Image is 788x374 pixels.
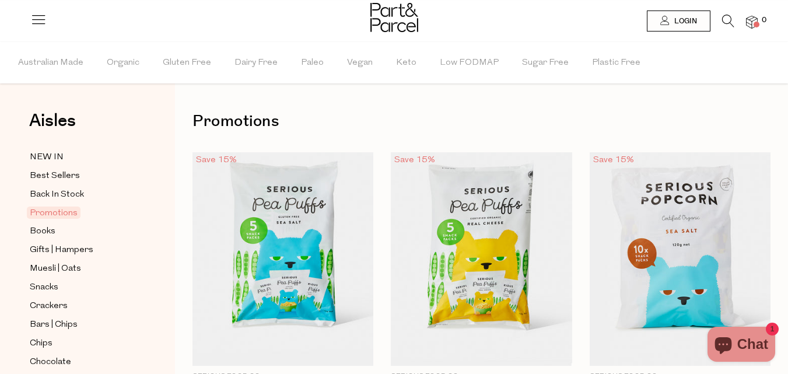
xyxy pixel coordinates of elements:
span: Books [30,225,55,239]
span: Chips [30,337,52,351]
span: Login [671,16,697,26]
span: Gluten Free [163,43,211,83]
span: Best Sellers [30,169,80,183]
span: Muesli | Oats [30,262,81,276]
a: Snacks [30,280,136,295]
a: Aisles [29,112,76,141]
a: Muesli | Oats [30,261,136,276]
a: Crackers [30,299,136,313]
span: 0 [759,15,769,26]
img: Pea Puffs Multi-Pack [391,152,572,366]
a: NEW IN [30,150,136,165]
a: 0 [746,16,758,28]
span: Dairy Free [234,43,278,83]
div: Save 15% [192,152,240,168]
inbox-online-store-chat: Shopify online store chat [704,327,779,365]
span: Low FODMAP [440,43,499,83]
span: Paleo [301,43,324,83]
span: NEW IN [30,151,64,165]
a: Promotions [30,206,136,220]
img: Popcorn Multi-Pack [590,152,771,366]
span: Back In Stock [30,188,84,202]
span: Sugar Free [522,43,569,83]
a: Bars | Chips [30,317,136,332]
span: Chocolate [30,355,71,369]
a: Chocolate [30,355,136,369]
a: Chips [30,336,136,351]
span: Plastic Free [592,43,640,83]
a: Login [647,11,710,32]
span: Keto [396,43,416,83]
span: Bars | Chips [30,318,78,332]
a: Gifts | Hampers [30,243,136,257]
img: Pea Puffs Multi-Pack [192,152,373,366]
span: Gifts | Hampers [30,243,93,257]
span: Organic [107,43,139,83]
span: Vegan [347,43,373,83]
span: Crackers [30,299,68,313]
span: Promotions [27,207,80,219]
a: Books [30,224,136,239]
span: Snacks [30,281,58,295]
span: Aisles [29,108,76,134]
div: Save 15% [391,152,439,168]
a: Back In Stock [30,187,136,202]
a: Best Sellers [30,169,136,183]
span: Australian Made [18,43,83,83]
img: Part&Parcel [370,3,418,32]
h1: Promotions [192,108,771,135]
div: Save 15% [590,152,638,168]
